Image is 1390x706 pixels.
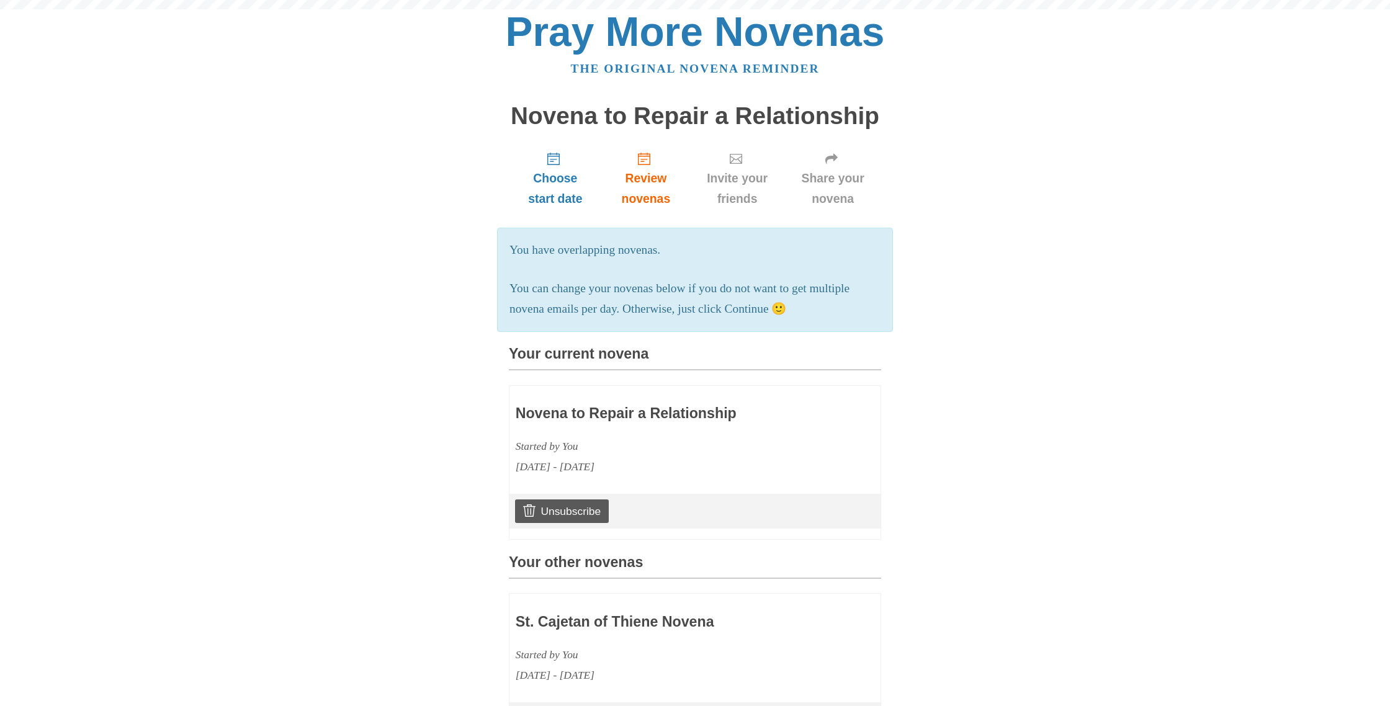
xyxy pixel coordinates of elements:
[690,141,784,215] a: Invite your friends
[602,141,690,215] a: Review novenas
[516,645,802,665] div: Started by You
[516,614,802,630] h3: St. Cajetan of Thiene Novena
[509,555,881,579] h3: Your other novenas
[515,499,609,523] a: Unsubscribe
[521,168,590,209] span: Choose start date
[516,457,802,477] div: [DATE] - [DATE]
[509,279,881,319] p: You can change your novenas below if you do not want to get multiple novena emails per day. Other...
[509,240,881,261] p: You have overlapping novenas.
[516,665,802,686] div: [DATE] - [DATE]
[702,168,772,209] span: Invite your friends
[614,168,678,209] span: Review novenas
[516,436,802,457] div: Started by You
[509,346,881,370] h3: Your current novena
[571,62,820,75] a: The original novena reminder
[797,168,869,209] span: Share your novena
[509,103,881,130] h1: Novena to Repair a Relationship
[509,141,602,215] a: Choose start date
[784,141,881,215] a: Share your novena
[516,406,802,422] h3: Novena to Repair a Relationship
[506,9,885,55] a: Pray More Novenas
